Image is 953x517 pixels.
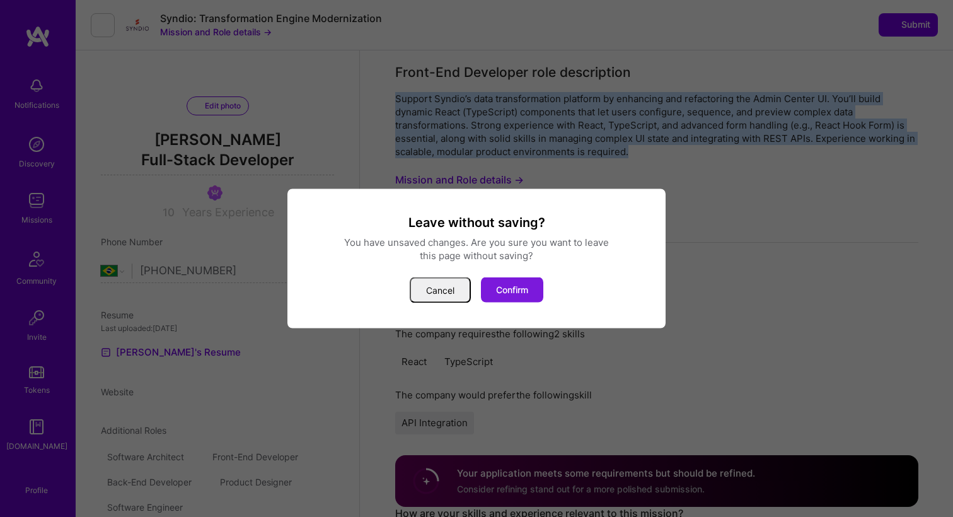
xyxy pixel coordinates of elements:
[287,189,666,328] div: modal
[303,214,650,231] h3: Leave without saving?
[303,249,650,262] div: this page without saving?
[303,236,650,249] div: You have unsaved changes. Are you sure you want to leave
[410,277,471,303] button: Cancel
[481,277,543,303] button: Confirm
